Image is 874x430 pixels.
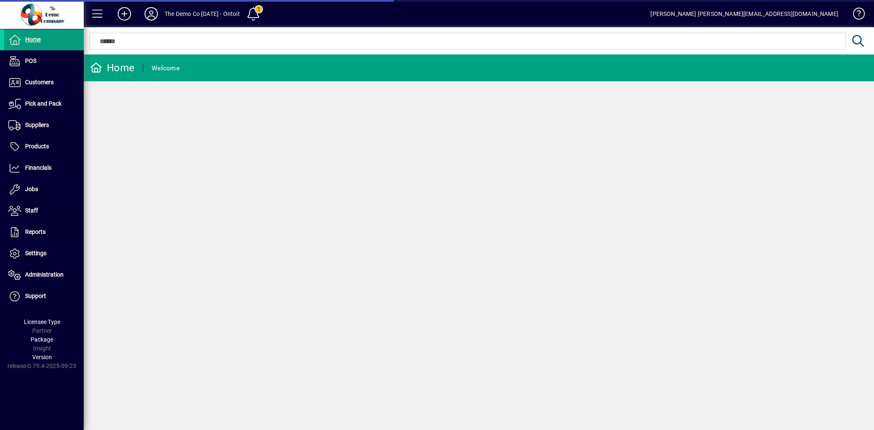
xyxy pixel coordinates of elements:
span: Version [32,354,52,360]
a: POS [4,51,84,72]
span: Products [25,143,49,150]
a: Customers [4,72,84,93]
a: Support [4,286,84,307]
span: Home [25,36,41,43]
span: Suppliers [25,122,49,128]
button: Add [111,6,138,21]
span: Staff [25,207,38,214]
span: Administration [25,271,64,278]
div: Welcome [152,62,180,75]
span: Settings [25,250,46,256]
a: Products [4,136,84,157]
a: Administration [4,264,84,285]
span: Package [31,336,53,343]
div: [PERSON_NAME] [PERSON_NAME][EMAIL_ADDRESS][DOMAIN_NAME] [650,7,838,21]
div: The Demo Co [DATE] - Ontoit [165,7,240,21]
a: Reports [4,222,84,243]
a: Jobs [4,179,84,200]
span: Support [25,293,46,299]
a: Pick and Pack [4,93,84,114]
span: Licensee Type [24,319,60,325]
span: Reports [25,228,46,235]
a: Staff [4,200,84,221]
div: Home [90,61,134,75]
button: Profile [138,6,165,21]
a: Financials [4,158,84,179]
a: Settings [4,243,84,264]
span: Customers [25,79,54,85]
span: POS [25,57,36,64]
span: Financials [25,164,52,171]
a: Suppliers [4,115,84,136]
span: Jobs [25,186,38,192]
span: Pick and Pack [25,100,62,107]
a: Knowledge Base [847,2,864,29]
